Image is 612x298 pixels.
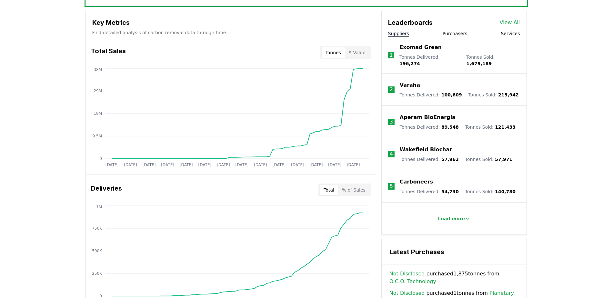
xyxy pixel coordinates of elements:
[390,183,393,190] p: 5
[217,163,230,167] tspan: [DATE]
[465,188,516,195] p: Tonnes Sold :
[465,156,512,163] p: Tonnes Sold :
[495,157,512,162] span: 57,971
[466,54,520,67] p: Tonnes Sold :
[400,146,452,154] a: Wakefield Biochar
[179,163,193,167] tspan: [DATE]
[389,289,425,297] a: Not Disclosed
[390,118,393,126] p: 3
[465,124,516,130] p: Tonnes Sold :
[390,86,393,94] p: 2
[254,163,267,167] tspan: [DATE]
[441,157,459,162] span: 57,963
[92,18,369,27] h3: Key Metrics
[390,150,393,158] p: 4
[198,163,211,167] tspan: [DATE]
[441,189,459,194] span: 54,730
[338,185,369,195] button: % of Sales
[96,205,102,209] tspan: 1M
[388,30,409,37] button: Suppliers
[320,185,338,195] button: Total
[389,278,436,285] a: O.C.O. Technology
[94,89,102,93] tspan: 29M
[99,156,102,161] tspan: 0
[91,184,122,196] h3: Deliveries
[400,92,462,98] p: Tonnes Delivered :
[468,92,519,98] p: Tonnes Sold :
[441,124,459,130] span: 89,548
[92,249,102,253] tspan: 500K
[92,271,102,276] tspan: 250K
[389,289,514,297] span: purchased 1 tonnes from
[399,54,460,67] p: Tonnes Delivered :
[498,92,519,97] span: 215,942
[489,289,514,297] a: Planetary
[400,188,459,195] p: Tonnes Delivered :
[328,163,341,167] tspan: [DATE]
[142,163,156,167] tspan: [DATE]
[495,124,516,130] span: 121,433
[346,163,360,167] tspan: [DATE]
[438,215,465,222] p: Load more
[389,270,519,285] span: purchased 1,875 tonnes from
[400,178,433,186] a: Carboneers
[91,46,126,59] h3: Total Sales
[501,30,520,37] button: Services
[466,61,492,66] span: 1,679,189
[399,61,420,66] span: 196,274
[399,44,442,51] a: Exomad Green
[345,47,369,58] button: $ Value
[124,163,137,167] tspan: [DATE]
[291,163,304,167] tspan: [DATE]
[389,247,519,257] h3: Latest Purchases
[389,51,393,59] p: 1
[161,163,174,167] tspan: [DATE]
[94,111,102,116] tspan: 19M
[389,270,425,278] a: Not Disclosed
[322,47,345,58] button: Tonnes
[495,189,516,194] span: 140,780
[92,226,102,231] tspan: 750K
[400,124,459,130] p: Tonnes Delivered :
[105,163,118,167] tspan: [DATE]
[94,67,102,72] tspan: 38M
[388,18,433,27] h3: Leaderboards
[92,134,102,138] tspan: 9.5M
[92,29,369,36] p: Find detailed analysis of carbon removal data through time.
[235,163,248,167] tspan: [DATE]
[400,156,459,163] p: Tonnes Delivered :
[309,163,323,167] tspan: [DATE]
[400,114,456,121] a: Aperam BioEnergia
[500,19,520,26] a: View All
[272,163,286,167] tspan: [DATE]
[400,81,420,89] a: Varaha
[433,212,475,225] button: Load more
[443,30,467,37] button: Purchasers
[441,92,462,97] span: 100,609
